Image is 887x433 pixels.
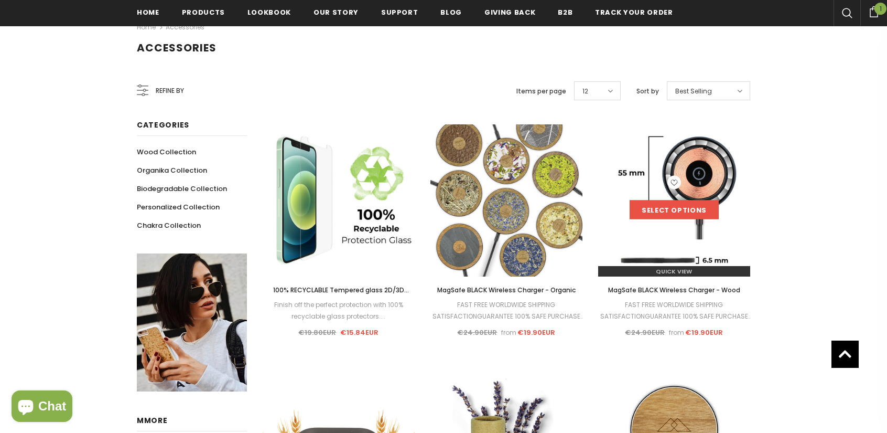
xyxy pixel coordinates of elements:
[166,23,204,31] a: Accessories
[860,5,887,17] a: 1
[137,21,156,34] a: Home
[685,328,723,337] span: €19.90EUR
[598,299,750,322] div: FAST FREE WORLDWIDE SHIPPING SATISFACTIONGUARANTEE 100% SAFE PURCHASE Attractive Minimalistic...
[137,220,201,230] span: Chakra Collection
[558,7,572,17] span: B2B
[247,7,291,17] span: Lookbook
[137,184,227,194] span: Biodegradable Collection
[430,299,582,322] div: FAST FREE WORLDWIDE SHIPPING SATISFACTIONGUARANTEE 100% SAFE PURCHASE Attractive Minimalistic...
[137,7,159,17] span: Home
[273,286,409,306] span: 100% RECYCLABLE Tempered glass 2D/3D screen protector
[137,165,207,175] span: Organika Collection
[595,7,673,17] span: Track your order
[340,328,378,337] span: €15.84EUR
[137,40,217,55] span: Accessories
[137,120,189,130] span: Categories
[517,328,555,337] span: €19.90EUR
[501,328,516,337] em: from
[263,299,415,322] div: Finish off the perfect protection with 100% recyclable glass protectors....
[137,143,196,161] a: Wood Collection
[137,202,220,212] span: Personalized Collection
[457,328,497,337] span: €24.90EUR
[598,266,750,277] a: Quick View
[182,7,225,17] span: Products
[675,86,712,97] span: Best Selling
[437,286,576,294] span: MagSafe BLACK Wireless Charger - Organic
[598,124,750,277] img: MagSafe BLACK Wireless Charger - Wood
[381,7,418,17] span: support
[636,86,659,97] label: Sort by
[137,161,207,179] a: Organika Collection
[137,179,227,198] a: Biodegradable Collection
[430,284,582,296] a: MagSafe BLACK Wireless Charger - Organic
[137,415,168,426] span: MMORE
[630,200,719,219] a: Select options
[484,7,535,17] span: Giving back
[582,86,588,97] span: 12
[874,3,886,15] span: 1
[516,86,566,97] label: Items per page
[625,328,665,337] span: €24.90EUR
[8,390,75,425] inbox-online-store-chat: Shopify online store chat
[440,7,462,17] span: Blog
[137,198,220,216] a: Personalized Collection
[137,147,196,157] span: Wood Collection
[298,328,336,337] span: €19.80EUR
[263,284,415,296] a: 100% RECYCLABLE Tempered glass 2D/3D screen protector
[137,216,201,235] a: Chakra Collection
[608,286,740,294] span: MagSafe BLACK Wireless Charger - Wood
[156,85,184,97] span: Refine by
[656,267,692,276] span: Quick View
[598,284,750,296] a: MagSafe BLACK Wireless Charger - Wood
[669,328,684,337] em: from
[313,7,359,17] span: Our Story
